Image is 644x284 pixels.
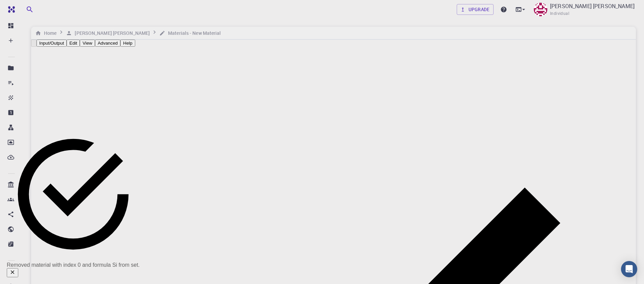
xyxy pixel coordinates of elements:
nav: breadcrumb [34,29,222,38]
button: Edit [67,40,80,47]
img: logo [5,6,15,13]
img: Sanjay Kumar Mahla [534,3,547,16]
button: Input/Output [37,40,67,47]
h6: Materials - New Material [165,29,221,37]
span: Individual [550,10,569,17]
h6: [PERSON_NAME] [PERSON_NAME] [72,29,150,37]
button: View [80,40,95,47]
span: Support [14,5,38,11]
div: Removed material with index 0 and formula Si from set. [7,262,140,268]
p: [PERSON_NAME] [PERSON_NAME] [550,2,635,10]
button: Close [7,268,18,277]
button: Advanced [95,40,120,47]
div: Open Intercom Messenger [621,261,637,277]
h6: Home [41,29,56,37]
a: Upgrade [457,4,494,15]
button: Help [120,40,135,47]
